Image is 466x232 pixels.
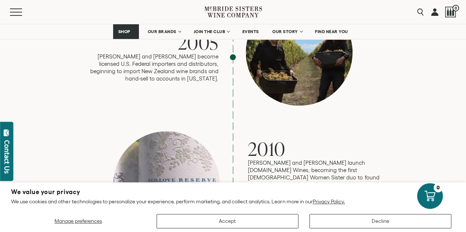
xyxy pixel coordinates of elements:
a: FIND NEAR YOU [310,24,353,39]
span: OUR BRANDS [147,29,176,34]
a: SHOP [113,24,139,39]
span: Manage preferences [55,218,102,224]
p: We use cookies and other technologies to personalize your experience, perform marketing, and coll... [11,198,455,205]
a: JOIN THE CLUB [189,24,234,39]
span: OUR STORY [272,29,298,34]
button: Decline [309,214,451,228]
button: Manage preferences [11,214,146,228]
a: OUR BRANDS [143,24,185,39]
a: Privacy Policy. [313,199,345,204]
button: Accept [157,214,298,228]
span: SHOP [118,29,130,34]
span: JOIN THE CLUB [193,29,225,34]
button: Mobile Menu Trigger [10,8,36,16]
h2: We value your privacy [11,189,455,195]
a: EVENTS [238,24,264,39]
span: EVENTS [242,29,259,34]
span: 2005 [178,30,218,55]
p: [PERSON_NAME] and [PERSON_NAME] become licensed U.S. Federal importers and distributors, beginnin... [85,53,218,82]
span: 2010 [248,136,285,161]
div: 0 [434,183,443,192]
div: Contact Us [3,140,11,174]
a: OUR STORY [267,24,307,39]
span: 0 [452,5,459,11]
span: FIND NEAR YOU [315,29,348,34]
